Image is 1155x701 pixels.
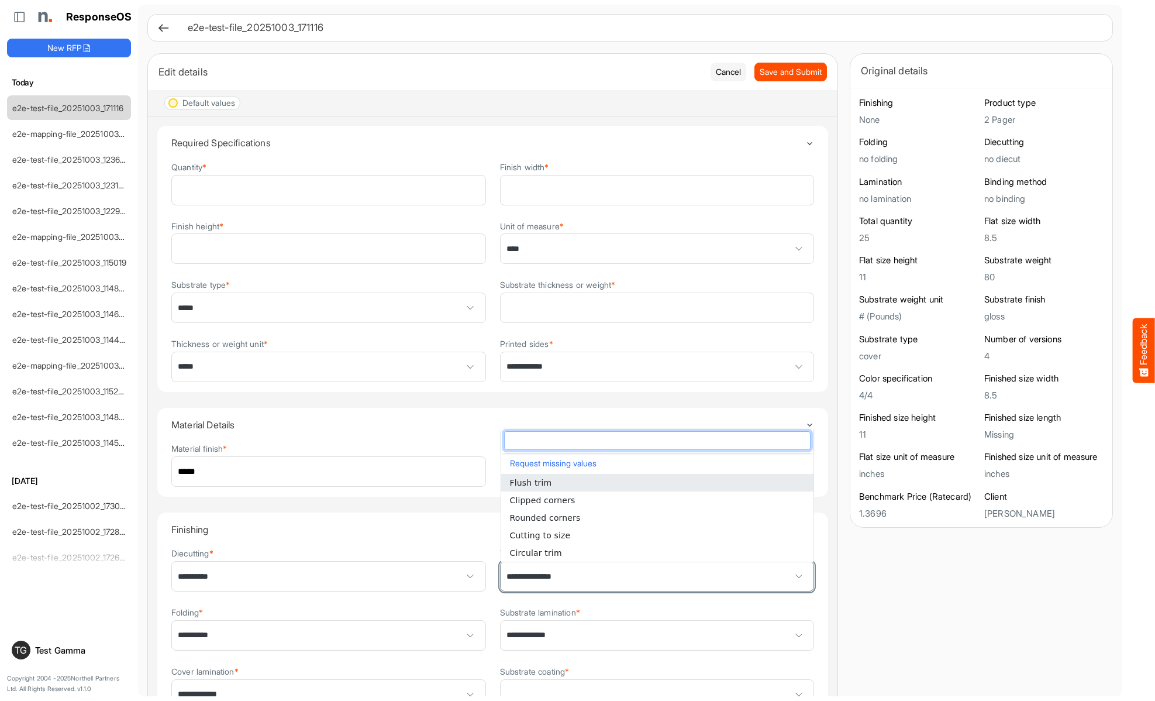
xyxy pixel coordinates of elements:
[500,163,549,171] label: Finish width
[500,339,553,348] label: Printed sides
[12,386,129,396] a: e2e-test-file_20251003_115234
[12,180,129,190] a: e2e-test-file_20251003_123146
[171,163,206,171] label: Quantity
[12,438,129,448] a: e2e-test-file_20251003_114502
[984,154,1104,164] h5: no diecut
[859,311,978,321] h5: # (Pounds)
[984,412,1104,424] h6: Finished size length
[12,103,124,113] a: e2e-test-file_20251003_171116
[984,334,1104,345] h6: Number of versions
[984,429,1104,439] h5: Missing
[12,129,149,139] a: e2e-mapping-file_20251003_124057
[171,513,814,547] summary: Toggle content
[12,335,129,345] a: e2e-test-file_20251003_114427
[984,351,1104,361] h5: 4
[859,233,978,243] h5: 25
[984,194,1104,204] h5: no binding
[12,206,130,216] a: e2e-test-file_20251003_122949
[859,390,978,400] h5: 4/4
[984,255,1104,266] h6: Substrate weight
[859,451,978,463] h6: Flat size unit of measure
[32,5,56,29] img: Northell
[984,136,1104,148] h6: Diecutting
[984,469,1104,479] h5: inches
[12,501,129,511] a: e2e-test-file_20251002_173041
[15,645,27,655] span: TG
[859,154,978,164] h5: no folding
[859,351,978,361] h5: cover
[171,280,230,289] label: Substrate type
[12,257,127,267] a: e2e-test-file_20251003_115019
[171,126,814,160] summary: Toggle content
[7,673,131,694] p: Copyright 2004 - 2025 Northell Partners Ltd. All Rights Reserved. v 1.1.0
[984,215,1104,227] h6: Flat size width
[984,311,1104,321] h5: gloss
[859,176,978,188] h6: Lamination
[760,66,822,78] span: Save and Submit
[859,373,978,384] h6: Color specification
[859,469,978,479] h5: inches
[171,339,268,348] label: Thickness or weight unit
[500,549,539,558] label: Trimming
[510,496,575,505] span: Clipped corners
[500,608,580,617] label: Substrate lamination
[859,412,978,424] h6: Finished size height
[7,475,131,487] h6: [DATE]
[1133,318,1155,383] button: Feedback
[158,64,702,80] div: Edit details
[501,474,813,562] ul: popup
[171,444,227,453] label: Material finish
[12,360,149,370] a: e2e-mapping-file_20251003_105358
[984,176,1104,188] h6: Binding method
[510,548,562,558] span: Circular trim
[507,456,808,471] button: Request missing values
[12,527,129,537] a: e2e-test-file_20251002_172858
[171,138,805,148] h4: Required Specifications
[859,115,978,125] h5: None
[12,283,129,293] a: e2e-test-file_20251003_114842
[984,390,1104,400] h5: 8.5
[859,491,978,503] h6: Benchmark Price (Ratecard)
[66,11,132,23] h1: ResponseOS
[7,39,131,57] button: New RFP
[35,646,126,655] div: Test Gamma
[859,508,978,518] h5: 1.3696
[984,97,1104,109] h6: Product type
[510,478,552,487] span: Flush trim
[510,513,581,523] span: Rounded corners
[984,272,1104,282] h5: 80
[12,309,129,319] a: e2e-test-file_20251003_114625
[7,76,131,89] h6: Today
[859,194,978,204] h5: no lamination
[984,294,1104,305] h6: Substrate finish
[984,115,1104,125] h5: 2 Pager
[171,608,203,617] label: Folding
[859,255,978,266] h6: Flat size height
[984,491,1104,503] h6: Client
[188,23,1094,33] h6: e2e-test-file_20251003_171116
[984,233,1104,243] h5: 8.5
[12,154,131,164] a: e2e-test-file_20251003_123640
[171,667,239,676] label: Cover lamination
[171,408,814,442] summary: Toggle content
[859,334,978,345] h6: Substrate type
[500,222,564,231] label: Unit of measure
[711,63,746,81] button: Cancel
[984,508,1104,518] h5: [PERSON_NAME]
[12,232,146,242] a: e2e-mapping-file_20251003_115256
[859,136,978,148] h6: Folding
[754,63,827,81] button: Save and Submit Progress
[500,280,616,289] label: Substrate thickness or weight
[171,524,805,535] h4: Finishing
[859,272,978,282] h5: 11
[984,451,1104,463] h6: Finished size unit of measure
[861,63,1102,79] div: Original details
[12,412,129,422] a: e2e-test-file_20251003_114835
[500,667,570,676] label: Substrate coating
[859,429,978,439] h5: 11
[859,215,978,227] h6: Total quantity
[859,294,978,305] h6: Substrate weight unit
[171,549,213,558] label: Diecutting
[501,428,814,562] div: dropdownlist
[171,420,805,430] h4: Material Details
